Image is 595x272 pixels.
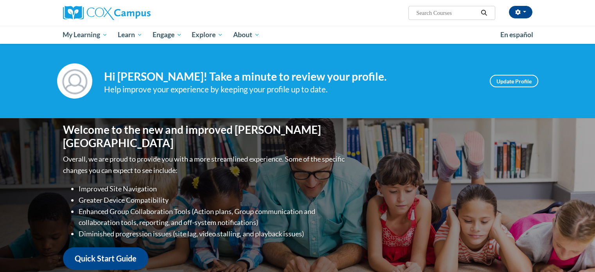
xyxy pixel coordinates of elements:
[63,6,151,20] img: Cox Campus
[495,27,538,43] a: En español
[63,6,212,20] a: Cox Campus
[63,153,347,176] p: Overall, we are proud to provide you with a more streamlined experience. Some of the specific cha...
[79,183,347,195] li: Improved Site Navigation
[79,195,347,206] li: Greater Device Compatibility
[478,8,490,18] button: Search
[153,30,182,40] span: Engage
[58,26,113,44] a: My Learning
[57,63,92,99] img: Profile Image
[228,26,265,44] a: About
[509,6,532,18] button: Account Settings
[415,8,478,18] input: Search Courses
[233,30,260,40] span: About
[104,70,478,83] h4: Hi [PERSON_NAME]! Take a minute to review your profile.
[500,31,533,39] span: En español
[187,26,228,44] a: Explore
[63,30,108,40] span: My Learning
[490,75,538,87] a: Update Profile
[79,206,347,229] li: Enhanced Group Collaboration Tools (Action plans, Group communication and collaboration tools, re...
[147,26,187,44] a: Engage
[79,228,347,240] li: Diminished progression issues (site lag, video stalling, and playback issues)
[118,30,142,40] span: Learn
[104,83,478,96] div: Help improve your experience by keeping your profile up to date.
[63,247,148,270] a: Quick Start Guide
[192,30,223,40] span: Explore
[51,26,544,44] div: Main menu
[113,26,147,44] a: Learn
[63,123,347,150] h1: Welcome to the new and improved [PERSON_NAME][GEOGRAPHIC_DATA]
